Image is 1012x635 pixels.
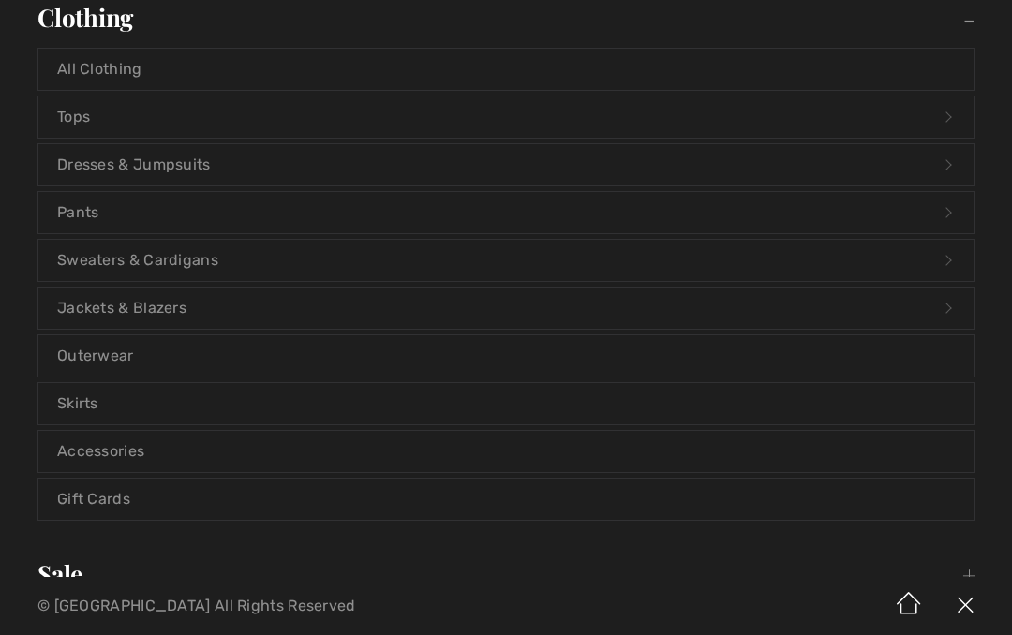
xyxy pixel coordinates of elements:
a: Outerwear [38,335,974,377]
a: Dresses & Jumpsuits [38,144,974,185]
a: Gift Cards [38,479,974,520]
a: Pants [38,192,974,233]
a: Jackets & Blazers [38,288,974,329]
img: Home [881,577,937,635]
a: Skirts [38,383,974,424]
a: All Clothing [38,49,974,90]
a: Sweaters & Cardigans [38,240,974,281]
img: X [937,577,993,635]
a: Accessories [38,431,974,472]
a: Sale [19,554,993,595]
a: Tops [38,96,974,138]
p: © [GEOGRAPHIC_DATA] All Rights Reserved [37,599,595,613]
